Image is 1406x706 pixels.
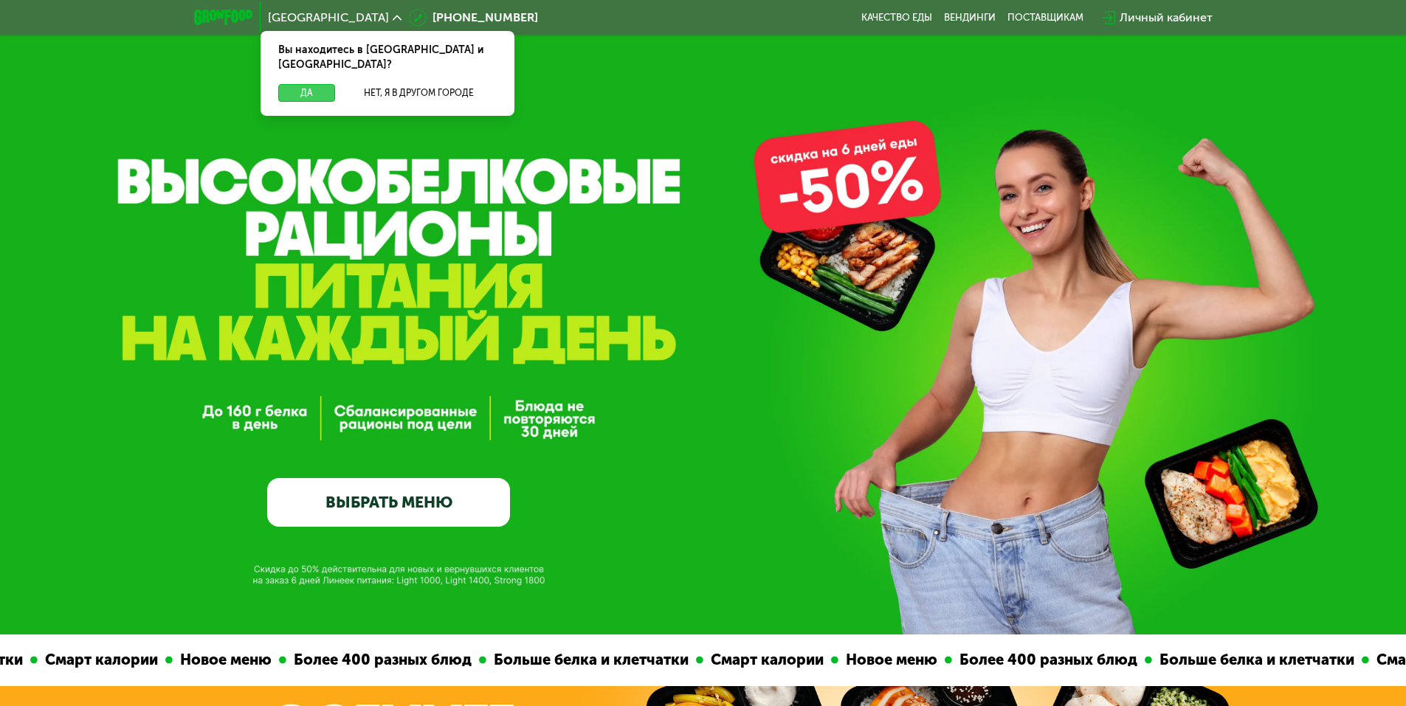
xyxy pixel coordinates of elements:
[268,12,389,24] span: [GEOGRAPHIC_DATA]
[838,648,944,671] div: Новое меню
[261,31,514,84] div: Вы находитесь в [GEOGRAPHIC_DATA] и [GEOGRAPHIC_DATA]?
[341,84,497,102] button: Нет, я в другом городе
[861,12,932,24] a: Качество еды
[1007,12,1083,24] div: поставщикам
[37,648,165,671] div: Смарт калории
[703,648,830,671] div: Смарт калории
[409,9,538,27] a: [PHONE_NUMBER]
[951,648,1144,671] div: Более 400 разных блюд
[286,648,478,671] div: Более 400 разных блюд
[278,84,335,102] button: Да
[486,648,695,671] div: Больше белка и клетчатки
[1151,648,1361,671] div: Больше белка и клетчатки
[944,12,996,24] a: Вендинги
[267,478,510,527] a: ВЫБРАТЬ МЕНЮ
[172,648,278,671] div: Новое меню
[1120,9,1213,27] div: Личный кабинет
